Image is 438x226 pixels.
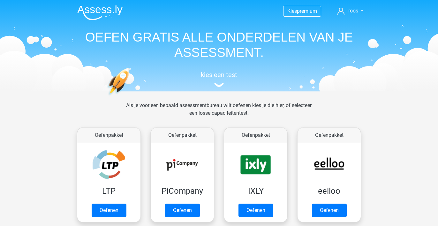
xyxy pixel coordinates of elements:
a: Oefenen [165,204,200,217]
a: Kiespremium [283,7,321,15]
a: Oefenen [238,204,273,217]
a: Oefenen [92,204,126,217]
a: kies een test [72,71,366,88]
img: Assessly [77,5,123,20]
h1: OEFEN GRATIS ALLE ONDERDELEN VAN JE ASSESSMENT. [72,29,366,60]
h5: kies een test [72,71,366,79]
img: assessment [214,83,224,88]
span: premium [297,8,317,14]
span: roos [348,8,358,14]
a: roos [335,7,366,15]
span: Kies [287,8,297,14]
a: Oefenen [312,204,347,217]
img: oefenen [107,68,154,126]
div: Als je voor een bepaald assessmentbureau wilt oefenen kies je die hier, of selecteer een losse ca... [121,102,317,125]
